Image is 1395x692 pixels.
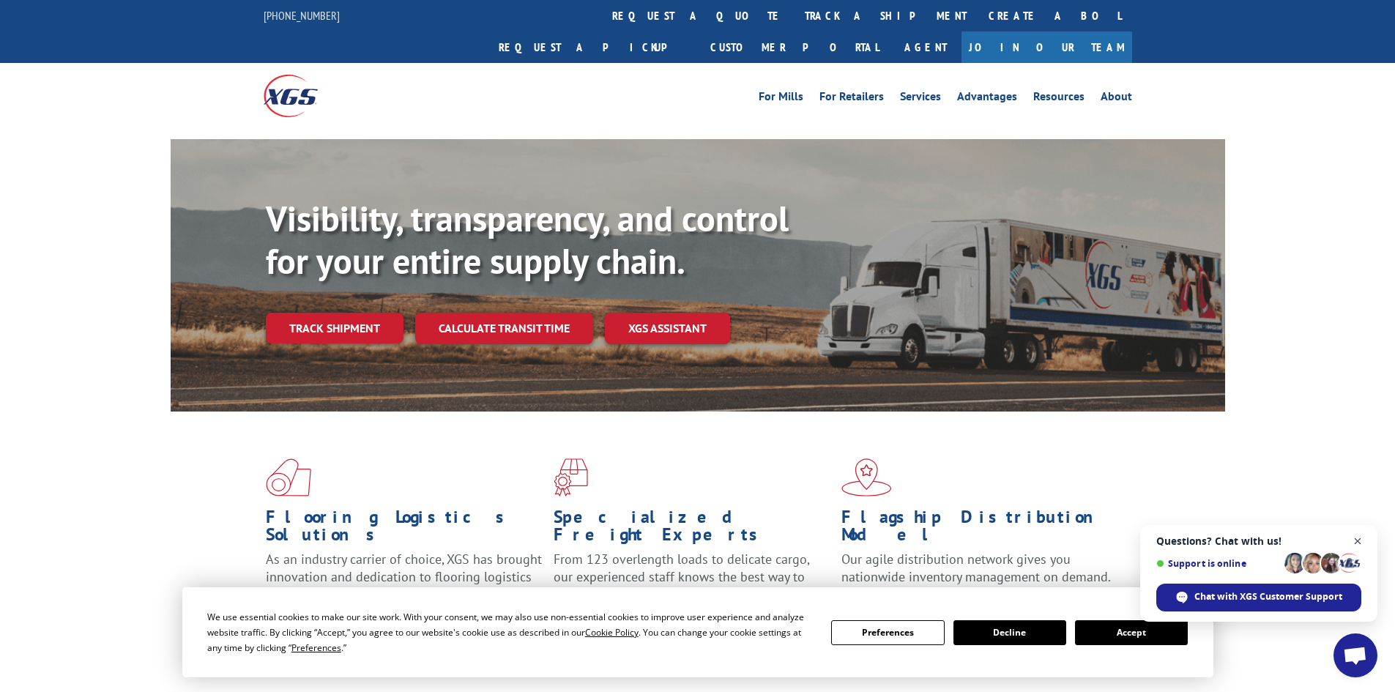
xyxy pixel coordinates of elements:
h1: Flooring Logistics Solutions [266,508,543,551]
a: Services [900,91,941,107]
a: For Retailers [819,91,884,107]
div: Open chat [1333,633,1377,677]
button: Decline [953,620,1066,645]
button: Preferences [831,620,944,645]
img: xgs-icon-total-supply-chain-intelligence-red [266,458,311,496]
h1: Flagship Distribution Model [841,508,1118,551]
span: As an industry carrier of choice, XGS has brought innovation and dedication to flooring logistics... [266,551,542,603]
img: xgs-icon-flagship-distribution-model-red [841,458,892,496]
a: Calculate transit time [415,313,593,344]
p: From 123 overlength loads to delicate cargo, our experienced staff knows the best way to move you... [554,551,830,616]
a: [PHONE_NUMBER] [264,8,340,23]
img: xgs-icon-focused-on-flooring-red [554,458,588,496]
a: Customer Portal [699,31,890,63]
div: Cookie Consent Prompt [182,587,1213,677]
b: Visibility, transparency, and control for your entire supply chain. [266,196,789,283]
span: Support is online [1156,558,1279,569]
span: Cookie Policy [585,626,639,639]
span: Our agile distribution network gives you nationwide inventory management on demand. [841,551,1111,585]
span: Preferences [291,641,341,654]
a: About [1101,91,1132,107]
a: Agent [890,31,961,63]
span: Close chat [1349,532,1367,551]
a: Advantages [957,91,1017,107]
a: For Mills [759,91,803,107]
a: Track shipment [266,313,403,343]
span: Questions? Chat with us! [1156,535,1361,547]
a: Join Our Team [961,31,1132,63]
span: Chat with XGS Customer Support [1194,590,1342,603]
a: Request a pickup [488,31,699,63]
h1: Specialized Freight Experts [554,508,830,551]
div: Chat with XGS Customer Support [1156,584,1361,611]
button: Accept [1075,620,1188,645]
div: We use essential cookies to make our site work. With your consent, we may also use non-essential ... [207,609,814,655]
a: Resources [1033,91,1085,107]
a: XGS ASSISTANT [605,313,730,344]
